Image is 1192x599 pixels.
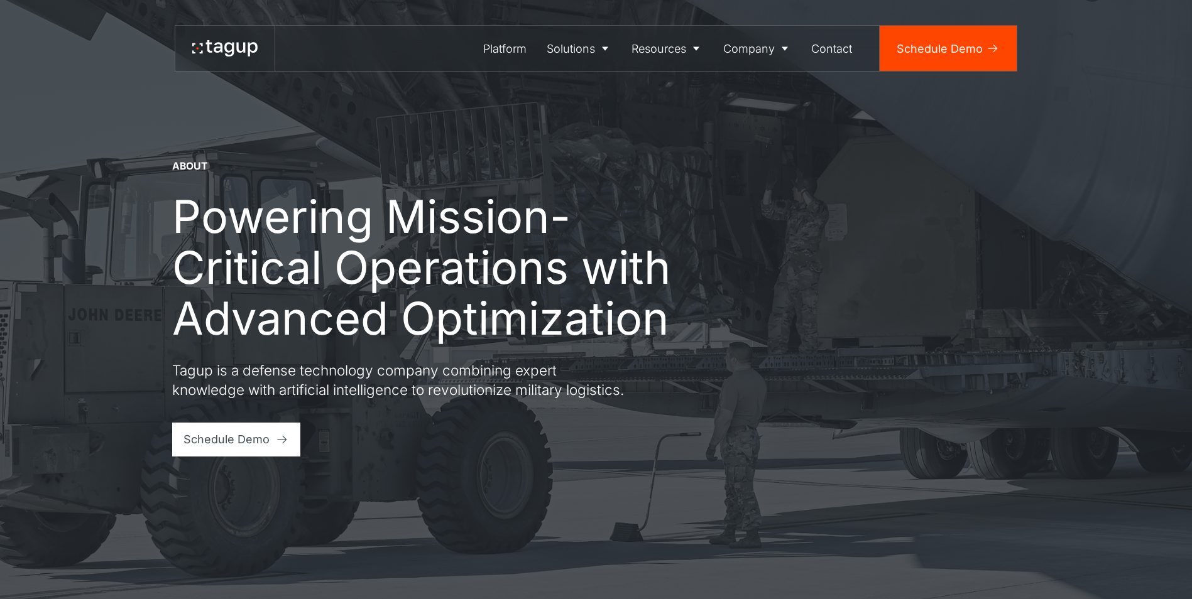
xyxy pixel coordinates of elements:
a: Schedule Demo [880,26,1017,71]
div: Resources [632,40,686,57]
p: Tagup is a defense technology company combining expert knowledge with artificial intelligence to ... [172,360,625,400]
a: Resources [622,26,714,71]
div: Schedule Demo [897,40,983,57]
a: Company [713,26,802,71]
div: Platform [483,40,527,57]
a: Schedule Demo [172,423,301,456]
a: Contact [802,26,863,71]
div: Solutions [547,40,595,57]
div: Schedule Demo [183,431,270,448]
div: Company [723,40,775,57]
div: About [172,159,208,173]
a: Platform [474,26,537,71]
div: Contact [811,40,852,57]
h1: Powering Mission-Critical Operations with Advanced Optimization [172,191,700,343]
a: Solutions [537,26,622,71]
